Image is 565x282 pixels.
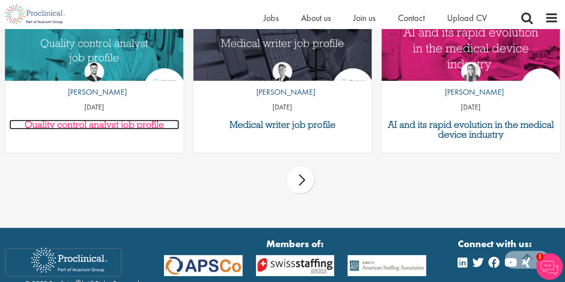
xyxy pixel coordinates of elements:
[536,253,563,280] img: Chatbot
[164,237,427,251] strong: Members of:
[341,255,433,276] img: APSCo
[353,12,376,24] a: Join us
[5,2,184,95] img: quality control analyst job profile
[61,86,127,98] p: [PERSON_NAME]
[6,249,121,276] iframe: reCAPTCHA
[458,237,534,251] strong: Connect with us:
[9,120,179,130] a: Quality control analyst job profile
[438,86,503,98] p: [PERSON_NAME]
[447,12,487,24] a: Upload CV
[438,62,503,102] a: Hannah Burke [PERSON_NAME]
[61,62,127,102] a: Joshua Godden [PERSON_NAME]
[272,62,292,82] img: George Watson
[287,167,314,194] div: next
[157,255,249,276] img: APSCo
[25,242,114,279] img: Proclinical Recruitment
[536,253,544,261] span: 1
[461,62,481,82] img: Hannah Burke
[5,102,184,113] p: [DATE]
[193,2,372,81] a: Link to a post
[386,120,556,139] a: AI and its rapid evolution in the medical device industry
[249,255,341,276] img: APSCo
[250,62,315,102] a: George Watson [PERSON_NAME]
[264,12,279,24] a: Jobs
[301,12,331,24] a: About us
[381,102,560,113] p: [DATE]
[193,102,372,113] p: [DATE]
[250,86,315,98] p: [PERSON_NAME]
[193,2,372,95] img: Medical writer job profile
[381,2,560,95] img: AI and Its Impact on the Medical Device Industry | Proclinical
[381,2,560,81] a: Link to a post
[84,62,104,82] img: Joshua Godden
[198,120,368,130] a: Medical writer job profile
[5,2,184,81] a: Link to a post
[398,12,425,24] a: Contact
